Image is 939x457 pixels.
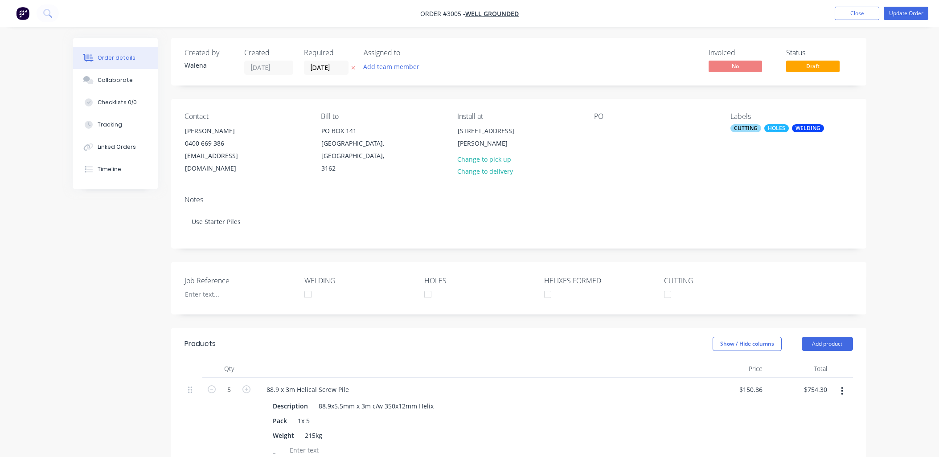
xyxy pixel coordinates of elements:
[764,124,789,132] div: HOLES
[185,150,259,175] div: [EMAIL_ADDRESS][DOMAIN_NAME]
[269,444,283,457] div: _
[315,400,437,412] div: 88.9x5.5mm x 3m c/w 350x12mm Helix
[259,383,356,396] div: 88.9 x 3m Helical Screw Pile
[884,7,928,20] button: Update Order
[802,337,853,351] button: Add product
[98,54,135,62] div: Order details
[304,275,416,286] label: WELDING
[98,98,137,106] div: Checklists 0/0
[269,400,312,412] div: Description
[730,124,761,132] div: CUTTING
[304,49,353,57] div: Required
[450,124,539,153] div: [STREET_ADDRESS][PERSON_NAME]
[98,143,136,151] div: Linked Orders
[364,61,424,73] button: Add team member
[465,9,519,18] a: Well Grounded
[701,360,766,378] div: Price
[98,121,122,129] div: Tracking
[185,339,216,349] div: Products
[301,429,326,442] div: 215kg
[458,125,532,150] div: [STREET_ADDRESS][PERSON_NAME]
[835,7,879,20] button: Close
[185,208,853,235] div: Use Starter Piles
[98,165,121,173] div: Timeline
[364,49,453,57] div: Assigned to
[73,114,158,136] button: Tracking
[358,61,424,73] button: Add team member
[73,47,158,69] button: Order details
[202,360,256,378] div: Qty
[177,124,267,175] div: [PERSON_NAME]0400 669 386[EMAIL_ADDRESS][DOMAIN_NAME]
[321,137,395,175] div: [GEOGRAPHIC_DATA], [GEOGRAPHIC_DATA], 3162
[185,196,853,204] div: Notes
[457,112,579,121] div: Install at
[185,125,259,137] div: [PERSON_NAME]
[321,125,395,137] div: PO BOX 141
[73,158,158,180] button: Timeline
[424,275,536,286] label: HOLES
[452,165,517,177] button: Change to delivery
[786,61,840,72] span: Draft
[244,49,293,57] div: Created
[269,414,291,427] div: Pack
[185,49,234,57] div: Created by
[420,9,465,18] span: Order #3005 -
[294,414,313,427] div: 1x 5
[269,429,298,442] div: Weight
[713,337,782,351] button: Show / Hide columns
[185,137,259,150] div: 0400 669 386
[98,76,133,84] div: Collaborate
[452,153,516,165] button: Change to pick up
[185,61,234,70] div: Walena
[709,61,762,72] span: No
[185,275,296,286] label: Job Reference
[709,49,775,57] div: Invoiced
[16,7,29,20] img: Factory
[73,69,158,91] button: Collaborate
[185,112,307,121] div: Contact
[321,112,443,121] div: Bill to
[786,49,853,57] div: Status
[792,124,824,132] div: WELDING
[73,91,158,114] button: Checklists 0/0
[594,112,716,121] div: PO
[664,275,775,286] label: CUTTING
[544,275,656,286] label: HELIXES FORMED
[73,136,158,158] button: Linked Orders
[766,360,831,378] div: Total
[730,112,853,121] div: Labels
[314,124,403,175] div: PO BOX 141[GEOGRAPHIC_DATA], [GEOGRAPHIC_DATA], 3162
